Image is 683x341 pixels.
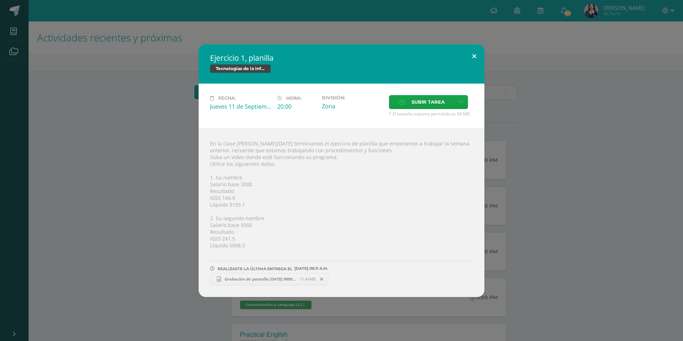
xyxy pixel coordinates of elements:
[210,103,271,110] div: Jueves 11 de Septiembre
[210,53,473,63] h2: Ejercicio 1, planilla
[389,111,473,117] span: * El tamaño máximo permitido es 50 MB
[322,95,383,100] label: División:
[293,268,328,269] span: [DATE] 09:11 A.M.
[210,64,271,73] span: Tecnologías de la Información y la Comunicación 5
[218,95,236,101] span: Fecha:
[464,44,484,69] button: Close (Esc)
[221,276,300,282] span: Grabación de pantalla [DATE] 090930.mp4
[316,275,328,283] span: Remover entrega
[412,95,445,109] span: Subir tarea
[199,128,484,297] div: En la clase [PERSON_NAME][DATE] terminamos el ejercicio de planilla que empezamos a trabajar la s...
[210,273,328,285] a: Grabación de pantalla [DATE] 090930.mp4 11.41MB
[277,103,316,110] div: 20:00
[286,95,301,101] span: Hora:
[300,276,315,282] span: 11.41MB
[322,102,383,110] div: Zona
[218,266,293,271] span: REALIZASTE LA ÚLTIMA ENTREGA EL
